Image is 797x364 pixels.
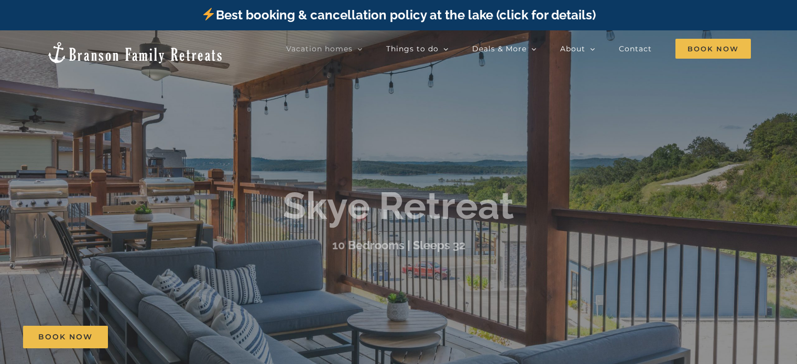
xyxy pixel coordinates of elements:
[202,8,215,20] img: ⚡️
[283,184,514,228] b: Skye Retreat
[46,41,224,64] img: Branson Family Retreats Logo
[386,45,439,52] span: Things to do
[386,38,449,59] a: Things to do
[560,45,585,52] span: About
[332,238,465,252] h3: 10 Bedrooms | Sleeps 32
[286,38,363,59] a: Vacation homes
[201,7,595,23] a: Best booking & cancellation policy at the lake (click for details)
[619,38,652,59] a: Contact
[619,45,652,52] span: Contact
[38,333,93,341] span: Book Now
[23,326,108,348] a: Book Now
[560,38,595,59] a: About
[472,38,537,59] a: Deals & More
[286,45,353,52] span: Vacation homes
[286,38,751,59] nav: Main Menu
[675,39,751,59] span: Book Now
[472,45,527,52] span: Deals & More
